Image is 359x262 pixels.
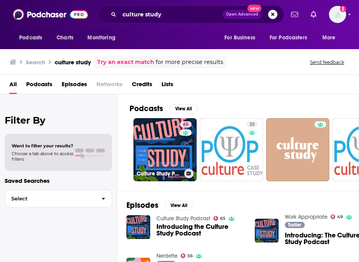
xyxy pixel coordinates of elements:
[220,217,226,220] span: 65
[329,6,346,23] span: Logged in as LBPublicity2
[255,219,279,243] img: Introducing: The Culture Study Podcast
[57,32,73,43] span: Charts
[224,32,255,43] span: For Business
[165,201,193,210] button: View All
[52,30,78,45] a: Charts
[307,8,320,21] a: Show notifications dropdown
[162,78,173,94] a: Lists
[219,30,265,45] button: open menu
[187,254,193,258] span: 56
[133,118,197,181] a: 65Culture Study Podcast
[137,170,181,177] h3: Culture Study Podcast
[307,59,347,65] button: Send feedback
[126,200,158,210] h2: Episodes
[87,32,115,43] span: Monitoring
[337,215,343,219] span: 49
[5,196,95,201] span: Select
[130,104,163,113] h2: Podcasts
[156,215,210,222] a: Culture Study Podcast
[12,143,73,149] span: Want to filter your results?
[14,30,52,45] button: open menu
[55,58,91,66] h3: culture study
[26,78,52,94] a: Podcasts
[132,78,152,94] a: Credits
[5,177,112,184] p: Saved Searches
[329,6,346,23] img: User Profile
[98,5,284,23] div: Search podcasts, credits, & more...
[12,151,73,162] span: Choose a tab above to access filters.
[82,30,125,45] button: open menu
[96,78,123,94] span: Networks
[322,32,336,43] span: More
[26,58,45,66] h3: Search
[13,7,88,22] img: Podchaser - Follow, Share and Rate Podcasts
[265,30,318,45] button: open menu
[9,78,17,94] a: All
[226,12,258,16] span: Open Advanced
[249,121,255,129] span: 25
[340,6,346,12] svg: Add a profile image
[126,200,193,210] a: EpisodesView All
[317,30,345,45] button: open menu
[200,118,263,181] a: 25
[213,216,226,221] a: 65
[19,32,42,43] span: Podcasts
[285,214,327,220] a: Work Appropriate
[247,5,261,12] span: New
[156,223,245,237] a: Introducing the Culture Study Podcast
[329,6,346,23] button: Show profile menu
[156,253,178,259] a: Nerdette
[5,190,112,207] button: Select
[119,8,222,21] input: Search podcasts, credits, & more...
[288,8,301,21] a: Show notifications dropdown
[5,115,112,126] h2: Filter By
[156,58,223,67] span: for more precise results
[222,10,262,19] button: Open AdvancedNew
[331,214,343,219] a: 49
[169,104,197,113] button: View All
[130,104,197,113] a: PodcastsView All
[62,78,87,94] a: Episodes
[246,121,258,127] a: 25
[270,32,307,43] span: For Podcasters
[126,215,150,239] img: Introducing the Culture Study Podcast
[181,253,193,258] a: 56
[97,58,154,67] a: Try an exact match
[180,121,192,127] a: 65
[288,223,301,227] span: Trailer
[183,121,188,129] span: 65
